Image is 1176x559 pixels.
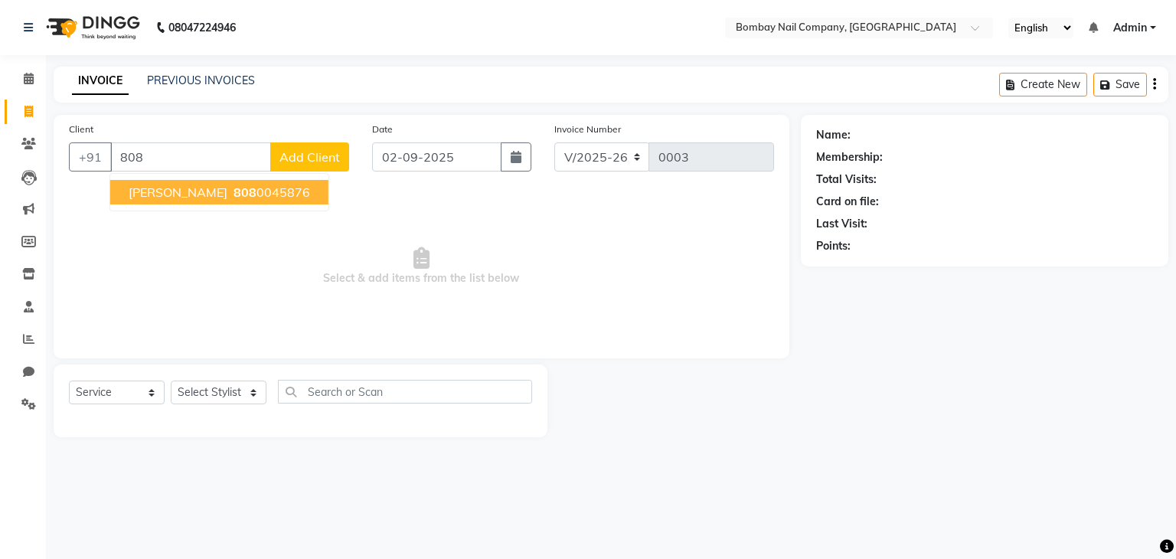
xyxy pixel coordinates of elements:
a: INVOICE [72,67,129,95]
b: 08047224946 [168,6,236,49]
label: Date [372,123,393,136]
button: Add Client [270,142,349,172]
span: 808 [234,185,256,200]
div: Card on file: [816,194,879,210]
input: Search or Scan [278,380,532,404]
button: Create New [999,73,1087,96]
a: PREVIOUS INVOICES [147,74,255,87]
img: logo [39,6,144,49]
div: Last Visit: [816,216,867,232]
div: Membership: [816,149,883,165]
input: Search by Name/Mobile/Email/Code [110,142,271,172]
div: Points: [816,238,851,254]
span: Select & add items from the list below [69,190,774,343]
span: Admin [1113,20,1147,36]
button: Save [1093,73,1147,96]
button: +91 [69,142,112,172]
div: Total Visits: [816,172,877,188]
span: Add Client [279,149,340,165]
div: Name: [816,127,851,143]
label: Invoice Number [554,123,621,136]
span: [PERSON_NAME] [129,185,227,200]
label: Client [69,123,93,136]
ngb-highlight: 0045876 [230,185,310,200]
